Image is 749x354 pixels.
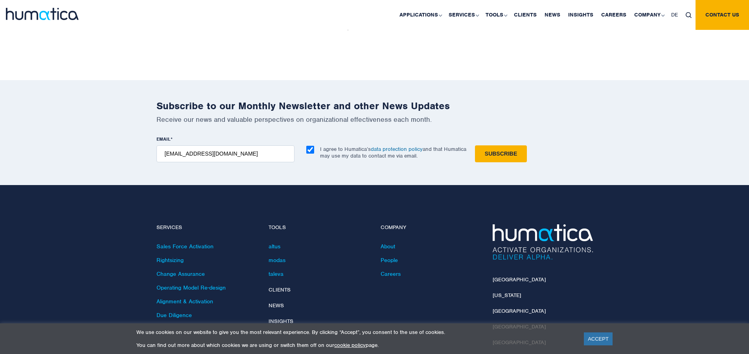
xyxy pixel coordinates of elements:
[493,292,521,299] a: [US_STATE]
[269,318,293,325] a: Insights
[156,243,213,250] a: Sales Force Activation
[156,270,205,277] a: Change Assurance
[156,312,192,319] a: Due Diligence
[269,257,285,264] a: modas
[334,342,366,348] a: cookie policy
[320,146,466,159] p: I agree to Humatica’s and that Humatica may use my data to contact me via email.
[475,145,527,162] input: Subscribe
[381,243,395,250] a: About
[493,308,546,314] a: [GEOGRAPHIC_DATA]
[156,145,294,162] input: name@company.com
[156,284,226,291] a: Operating Model Re-design
[269,243,280,250] a: altus
[156,224,257,231] h4: Services
[371,146,423,152] a: data protection policy
[381,257,398,264] a: People
[269,270,283,277] a: taleva
[584,332,613,345] a: ACCEPT
[269,286,291,293] a: Clients
[686,12,692,18] img: search_icon
[269,224,369,231] h4: Tools
[136,329,574,336] p: We use cookies on our website to give you the most relevant experience. By clicking “Accept”, you...
[136,342,574,348] p: You can find out more about which cookies we are using or switch them off on our page.
[381,224,481,231] h4: Company
[306,146,314,154] input: I agree to Humatica’sdata protection policyand that Humatica may use my data to contact me via em...
[381,270,401,277] a: Careers
[6,8,79,20] img: logo
[493,224,593,260] img: Humatica
[156,115,593,124] p: Receive our news and valuable perspectives on organizational effectiveness each month.
[671,11,678,18] span: DE
[156,298,213,305] a: Alignment & Activation
[269,302,284,309] a: News
[156,100,593,112] h2: Subscribe to our Monthly Newsletter and other News Updates
[493,276,546,283] a: [GEOGRAPHIC_DATA]
[156,136,171,142] span: EMAIL
[156,257,184,264] a: Rightsizing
